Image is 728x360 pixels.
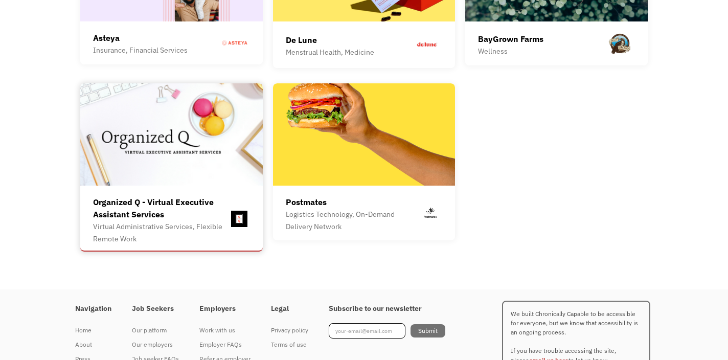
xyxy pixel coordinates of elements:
a: About [75,337,111,352]
a: Our platform [132,323,179,337]
div: Logistics Technology, On-Demand Delivery Network [286,208,418,233]
input: your-email@email.com [329,323,405,339]
div: Menstrual Health, Medicine [286,46,374,58]
div: Virtual Administrative Services, Flexible Remote Work [93,220,229,245]
div: Privacy policy [271,324,308,336]
h4: Job Seekers [132,304,179,313]
div: Terms of use [271,339,308,351]
div: Asteya [93,32,188,44]
div: Wellness [478,45,543,57]
a: Our employers [132,337,179,352]
h4: Employers [199,304,251,313]
div: Our employers [132,339,179,351]
input: Submit [411,324,445,337]
div: Our platform [132,324,179,336]
div: About [75,339,111,351]
div: Employer FAQs [199,339,251,351]
a: Organized Q - Virtual Executive Assistant ServicesVirtual Administrative Services, Flexible Remot... [80,83,263,252]
a: Work with us [199,323,251,337]
a: PostmatesLogistics Technology, On-Demand Delivery Network [273,83,456,240]
div: BayGrown Farms [478,33,543,45]
a: Employer FAQs [199,337,251,352]
h4: Navigation [75,304,111,313]
div: Organized Q - Virtual Executive Assistant Services [93,196,229,220]
form: Footer Newsletter [329,323,445,339]
a: Terms of use [271,337,308,352]
a: Privacy policy [271,323,308,337]
div: Postmates [286,196,418,208]
div: Insurance, Financial Services [93,44,188,56]
h4: Subscribe to our newsletter [329,304,445,313]
div: Home [75,324,111,336]
h4: Legal [271,304,308,313]
a: Home [75,323,111,337]
div: Work with us [199,324,251,336]
div: De Lune [286,34,374,46]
